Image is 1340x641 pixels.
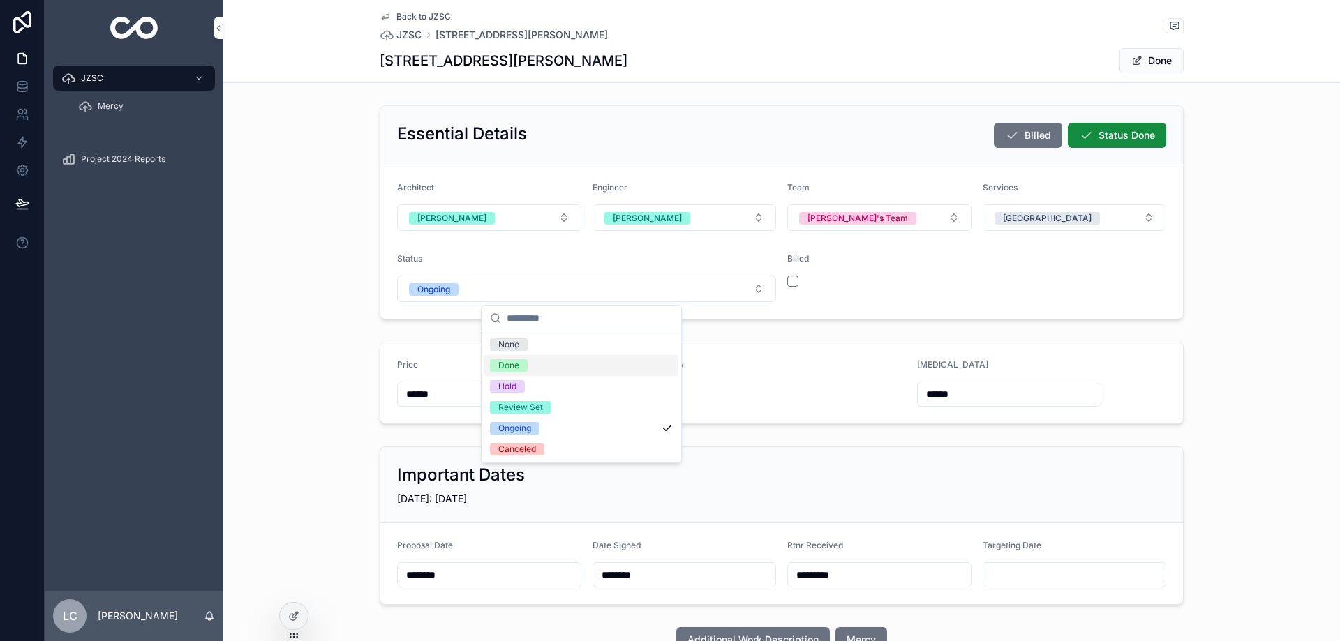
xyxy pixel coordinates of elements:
a: [STREET_ADDRESS][PERSON_NAME] [435,28,608,42]
a: Back to JZSC [380,11,451,22]
span: Status [397,253,422,264]
span: Back to JZSC [396,11,451,22]
h2: Important Dates [397,464,525,486]
button: Select Button [593,204,777,231]
div: None [498,338,519,351]
span: Targeting Date [983,540,1041,550]
div: Done [498,359,519,372]
span: Date Signed [593,540,641,550]
span: Billed [787,253,809,264]
button: Billed [994,123,1062,148]
span: Project 2024 Reports [81,153,165,165]
button: Select Button [787,204,971,231]
span: JZSC [396,28,422,42]
span: LC [63,608,77,624]
div: Canceled [498,443,536,455]
a: JZSC [53,66,215,91]
img: App logo [110,17,158,39]
span: Proposal Date [397,540,453,550]
a: Project 2024 Reports [53,146,215,172]
button: Done [1119,48,1184,73]
div: [PERSON_NAME] [613,212,682,225]
p: [PERSON_NAME] [98,609,178,623]
span: Price [397,359,418,370]
a: JZSC [380,28,422,42]
div: Review Set [498,401,543,414]
span: Billed [1025,128,1051,142]
span: JZSC [81,73,103,84]
button: Select Button [397,276,776,302]
span: Mercy [98,100,124,112]
button: Select Button [983,204,1167,231]
div: Suggestions [482,331,681,462]
span: [MEDICAL_DATA] [917,359,988,370]
button: Status Done [1068,123,1166,148]
span: Architect [397,182,434,193]
a: Mercy [70,93,215,119]
div: scrollable content [45,56,223,190]
span: Engineer [593,182,627,193]
div: Ongoing [417,283,450,296]
div: [GEOGRAPHIC_DATA] [1003,212,1092,225]
span: Team [787,182,810,193]
span: [DATE]: [DATE] [397,492,467,504]
h1: [STREET_ADDRESS][PERSON_NAME] [380,51,627,70]
div: Hold [498,380,516,393]
div: Ongoing [498,422,531,435]
span: Services [983,182,1018,193]
h2: Essential Details [397,123,527,145]
button: Select Button [397,204,581,231]
div: [PERSON_NAME] [417,212,486,225]
span: Rtnr Received [787,540,843,550]
div: [PERSON_NAME]'s Team [807,212,908,225]
span: Status Done [1099,128,1155,142]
